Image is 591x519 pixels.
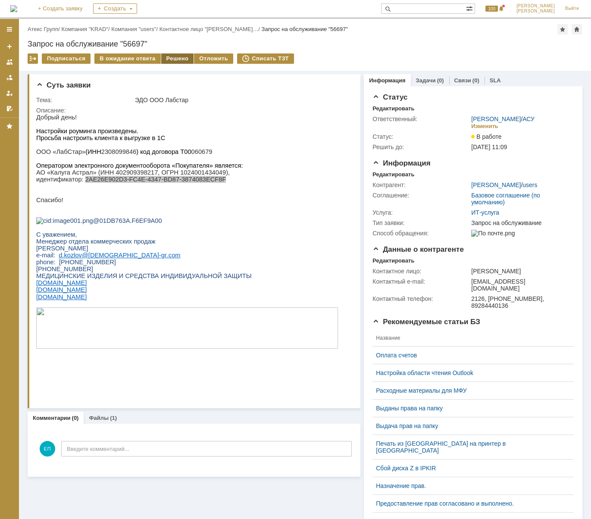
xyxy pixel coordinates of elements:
[159,26,262,32] div: /
[471,268,570,275] div: [PERSON_NAME]
[262,26,348,32] div: Запрос на обслуживание "56697"
[125,138,131,145] span: gr
[369,77,405,84] a: Информация
[471,116,535,122] div: /
[372,159,430,167] span: Информация
[376,440,563,454] div: Печать из [GEOGRAPHIC_DATA] на принтер в [GEOGRAPHIC_DATA]
[10,5,17,12] a: Перейти на домашнюю страницу
[471,181,537,188] div: /
[471,116,521,122] a: [PERSON_NAME]
[110,415,117,421] div: (1)
[372,181,469,188] div: Контрагент:
[372,245,464,253] span: Данные о контрагенте
[516,3,555,9] span: [PERSON_NAME]
[471,230,515,237] img: По почте.png
[62,26,112,32] div: /
[416,77,436,84] a: Задачи
[376,352,563,359] a: Оплата счетов
[557,24,568,34] div: Добавить в избранное
[33,415,71,421] a: Комментарии
[372,116,469,122] div: Ответственный:
[472,77,479,84] div: (0)
[62,26,108,32] a: Компания "KRAD"
[376,387,563,394] a: Расходные материалы для МФУ
[376,482,563,489] a: Назначение прав.
[46,138,52,145] span: @
[372,192,469,199] div: Соглашение:
[28,26,58,32] a: Атекс Групп
[376,465,563,472] a: Сбой диска Z в IPKIR
[36,107,350,114] div: Описание:
[454,77,471,84] a: Связи
[522,116,535,122] a: АСУ
[372,257,414,264] div: Редактировать
[10,5,17,12] img: logo
[93,3,137,14] div: Создать
[123,138,125,145] span: -
[132,138,144,145] span: com
[22,138,144,145] a: d.kozlov@[DEMOGRAPHIC_DATA]-gr.com
[131,138,132,145] span: .
[471,181,521,188] a: [PERSON_NAME]
[485,6,498,12] span: 100
[471,192,540,206] a: Базовое соглашение (по умолчанию)
[372,93,407,101] span: Статус
[28,26,62,32] div: /
[376,422,563,429] a: Выдача прав на папку
[471,219,570,226] div: Запрос на обслуживание
[372,171,414,178] div: Редактировать
[49,34,65,41] span: (ИНН
[159,26,259,32] a: Контактное лицо "[PERSON_NAME]…
[466,4,475,12] span: Расширенный поиск
[372,318,480,326] span: Рекомендуемые статьи БЗ
[3,40,16,53] a: Создать заявку
[3,71,16,84] a: Заявки в моей ответственности
[36,81,91,89] span: Суть заявки
[52,138,123,145] span: [DEMOGRAPHIC_DATA]
[26,138,28,145] span: .
[372,144,469,150] div: Решить до:
[22,138,26,145] span: d
[376,405,563,412] a: Выданы права на папку
[372,133,469,140] div: Статус:
[372,219,469,226] div: Тип заявки:
[135,97,349,103] div: ЭДО ООО Лабстар
[372,230,469,237] div: Способ обращения:
[471,278,570,292] div: [EMAIL_ADDRESS][DOMAIN_NAME]
[490,77,501,84] a: SLA
[437,77,444,84] div: (0)
[372,268,469,275] div: Контактное лицо:
[372,295,469,302] div: Контактный телефон:
[372,330,567,347] th: Название
[40,441,55,456] span: ЕП
[471,295,570,309] div: 2126, [PHONE_NUMBER], 89284440136
[471,144,507,150] span: [DATE] 11:09
[572,24,582,34] div: Сделать домашней страницей
[376,369,563,376] a: Настройка области чтения Outlook
[3,55,16,69] a: Заявки на командах
[111,26,156,32] a: Компания "users"
[3,102,16,116] a: Мои согласования
[372,209,469,216] div: Услуга:
[372,105,414,112] div: Редактировать
[376,500,563,507] a: Предоставление прав согласовано и выполнено.
[17,138,19,145] span: :
[516,9,555,14] span: [PERSON_NAME]
[72,415,79,421] div: (0)
[522,181,537,188] a: users
[3,86,16,100] a: Мои заявки
[471,123,498,130] div: Изменить
[3,138,6,145] span: -
[6,138,17,145] span: mail
[111,26,159,32] div: /
[28,138,46,145] span: kozlov
[28,40,582,48] div: Запрос на обслуживание "56697"
[471,209,499,216] a: ИТ-услуга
